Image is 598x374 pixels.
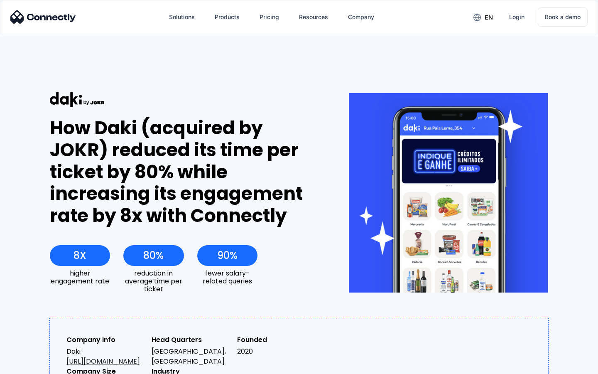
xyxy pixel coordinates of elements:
div: 8X [74,250,86,261]
div: How Daki (acquired by JOKR) reduced its time per ticket by 80% while increasing its engagement ra... [50,117,319,227]
div: Head Quarters [152,335,230,345]
div: 80% [143,250,164,261]
ul: Language list [17,359,50,371]
div: reduction in average time per ticket [123,269,184,293]
div: fewer salary-related queries [197,269,257,285]
div: en [485,12,493,23]
aside: Language selected: English [8,359,50,371]
div: higher engagement rate [50,269,110,285]
div: 90% [217,250,238,261]
a: Book a demo [538,7,588,27]
div: Login [509,11,524,23]
div: Solutions [169,11,195,23]
div: [GEOGRAPHIC_DATA], [GEOGRAPHIC_DATA] [152,347,230,367]
div: Pricing [260,11,279,23]
div: Company [348,11,374,23]
img: Connectly Logo [10,10,76,24]
div: Products [215,11,240,23]
div: 2020 [237,347,316,357]
div: Founded [237,335,316,345]
div: Daki [66,347,145,367]
a: [URL][DOMAIN_NAME] [66,357,140,366]
a: Login [502,7,531,27]
a: Pricing [253,7,286,27]
div: Company Info [66,335,145,345]
div: Resources [299,11,328,23]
